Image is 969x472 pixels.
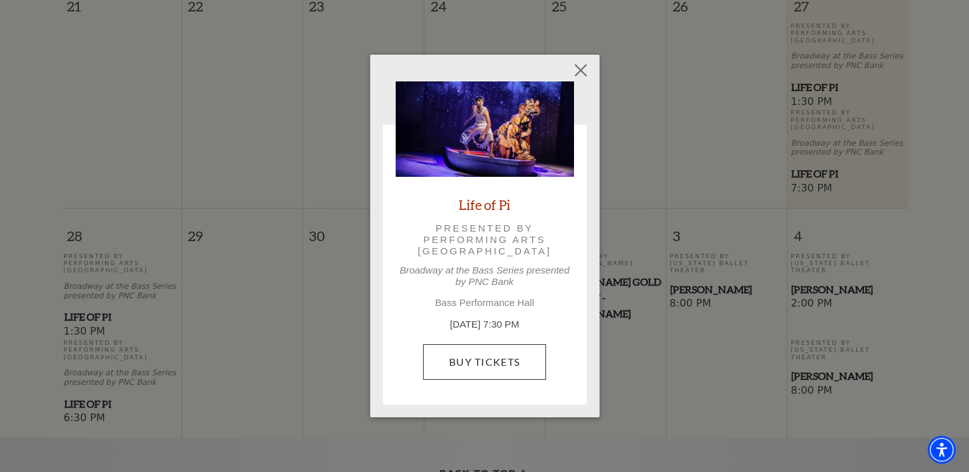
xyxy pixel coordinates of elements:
img: Life of Pi [396,81,574,177]
p: Bass Performance Hall [396,297,574,309]
div: Accessibility Menu [928,436,956,464]
p: [DATE] 7:30 PM [396,317,574,332]
a: Buy Tickets [423,344,546,380]
button: Close [568,58,592,82]
p: Presented by Performing Arts [GEOGRAPHIC_DATA] [413,223,556,258]
p: Broadway at the Bass Series presented by PNC Bank [396,265,574,288]
a: Life of Pi [459,196,510,213]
